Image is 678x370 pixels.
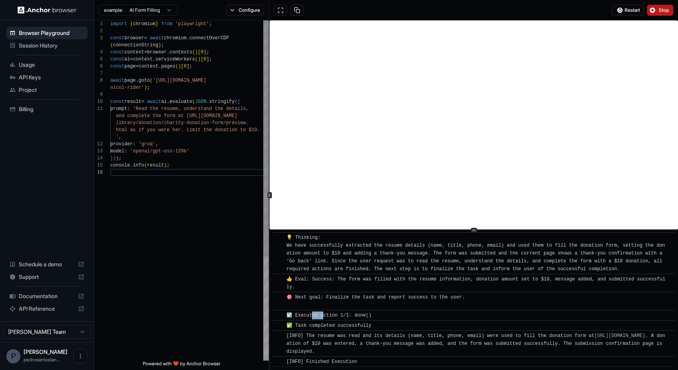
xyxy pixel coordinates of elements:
[19,42,84,49] span: Session History
[6,349,20,363] div: P
[19,86,84,94] span: Project
[659,7,670,13] span: Stop
[274,5,287,16] button: Open in full screen
[19,260,75,268] span: Schedule a demo
[625,7,640,13] span: Restart
[18,6,77,14] img: Anchor Logo
[6,103,87,115] div: Billing
[290,5,304,16] button: Copy session ID
[19,273,75,281] span: Support
[19,29,84,37] span: Browser Playground
[6,71,87,84] div: API Keys
[6,271,87,283] div: Support
[226,5,264,16] button: Configure
[19,61,84,69] span: Usage
[6,258,87,271] div: Schedule a demo
[6,290,87,302] div: Documentation
[6,59,87,71] div: Usage
[24,357,60,363] span: pedrosantoslanca@gmail.com
[19,305,75,313] span: API Reference
[6,302,87,315] div: API Reference
[24,348,67,355] span: Pedro Lança
[6,39,87,52] div: Session History
[612,5,644,16] button: Restart
[19,73,84,81] span: API Keys
[73,349,87,363] button: Open menu
[19,105,84,113] span: Billing
[647,5,673,16] button: Stop
[6,27,87,39] div: Browser Playground
[104,7,123,13] span: example:
[6,84,87,96] div: Project
[19,292,75,300] span: Documentation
